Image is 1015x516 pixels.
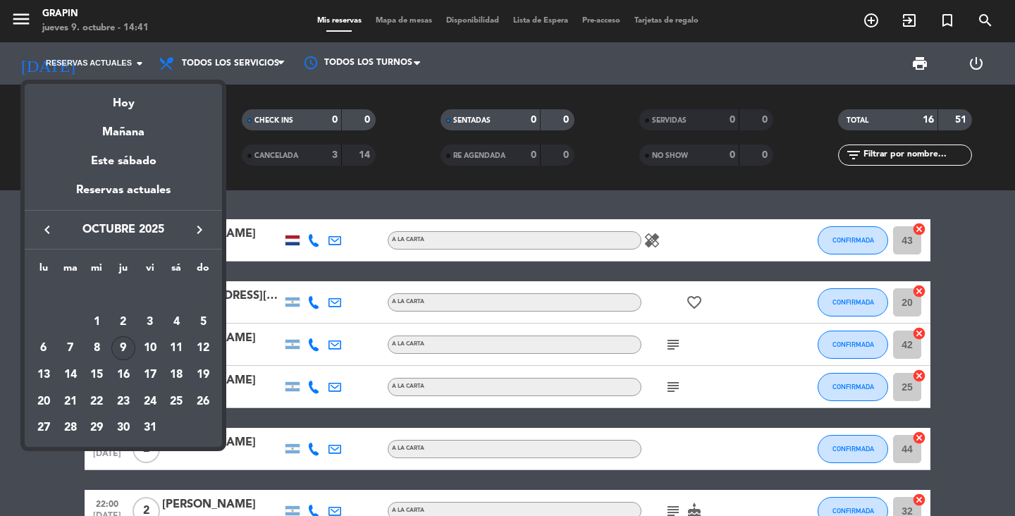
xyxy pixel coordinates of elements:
div: 23 [111,390,135,414]
td: 30 de octubre de 2025 [110,415,137,442]
div: 21 [59,390,82,414]
td: 27 de octubre de 2025 [30,415,57,442]
td: 31 de octubre de 2025 [137,415,164,442]
td: 20 de octubre de 2025 [30,388,57,415]
td: 2 de octubre de 2025 [110,309,137,336]
div: 10 [138,336,162,360]
div: 14 [59,363,82,387]
div: 15 [85,363,109,387]
div: 4 [164,310,188,334]
div: 22 [85,390,109,414]
i: keyboard_arrow_left [39,221,56,238]
th: lunes [30,260,57,282]
td: 9 de octubre de 2025 [110,336,137,362]
td: 6 de octubre de 2025 [30,336,57,362]
div: 9 [111,336,135,360]
td: OCT. [30,282,216,309]
div: 16 [111,363,135,387]
td: 24 de octubre de 2025 [137,388,164,415]
div: 11 [164,336,188,360]
th: miércoles [83,260,110,282]
td: 16 de octubre de 2025 [110,362,137,388]
td: 4 de octubre de 2025 [164,309,190,336]
td: 14 de octubre de 2025 [57,362,84,388]
td: 15 de octubre de 2025 [83,362,110,388]
th: jueves [110,260,137,282]
th: sábado [164,260,190,282]
div: 5 [191,310,215,334]
td: 18 de octubre de 2025 [164,362,190,388]
div: 8 [85,336,109,360]
td: 3 de octubre de 2025 [137,309,164,336]
div: 30 [111,416,135,440]
td: 29 de octubre de 2025 [83,415,110,442]
td: 7 de octubre de 2025 [57,336,84,362]
div: 6 [32,336,56,360]
div: 17 [138,363,162,387]
div: 3 [138,310,162,334]
div: 25 [164,390,188,414]
span: octubre 2025 [60,221,187,239]
div: 18 [164,363,188,387]
td: 12 de octubre de 2025 [190,336,216,362]
div: 24 [138,390,162,414]
th: viernes [137,260,164,282]
td: 17 de octubre de 2025 [137,362,164,388]
div: 29 [85,416,109,440]
i: keyboard_arrow_right [191,221,208,238]
div: Reservas actuales [25,181,222,210]
td: 23 de octubre de 2025 [110,388,137,415]
div: 13 [32,363,56,387]
div: Este sábado [25,142,222,181]
div: 20 [32,390,56,414]
td: 13 de octubre de 2025 [30,362,57,388]
td: 21 de octubre de 2025 [57,388,84,415]
div: Hoy [25,84,222,113]
div: 19 [191,363,215,387]
td: 26 de octubre de 2025 [190,388,216,415]
td: 19 de octubre de 2025 [190,362,216,388]
div: 12 [191,336,215,360]
button: keyboard_arrow_left [35,221,60,239]
td: 5 de octubre de 2025 [190,309,216,336]
td: 8 de octubre de 2025 [83,336,110,362]
div: 7 [59,336,82,360]
div: 31 [138,416,162,440]
div: Mañana [25,113,222,142]
th: martes [57,260,84,282]
td: 1 de octubre de 2025 [83,309,110,336]
div: 1 [85,310,109,334]
td: 25 de octubre de 2025 [164,388,190,415]
div: 26 [191,390,215,414]
td: 10 de octubre de 2025 [137,336,164,362]
div: 27 [32,416,56,440]
div: 28 [59,416,82,440]
th: domingo [190,260,216,282]
td: 11 de octubre de 2025 [164,336,190,362]
div: 2 [111,310,135,334]
button: keyboard_arrow_right [187,221,212,239]
td: 22 de octubre de 2025 [83,388,110,415]
td: 28 de octubre de 2025 [57,415,84,442]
